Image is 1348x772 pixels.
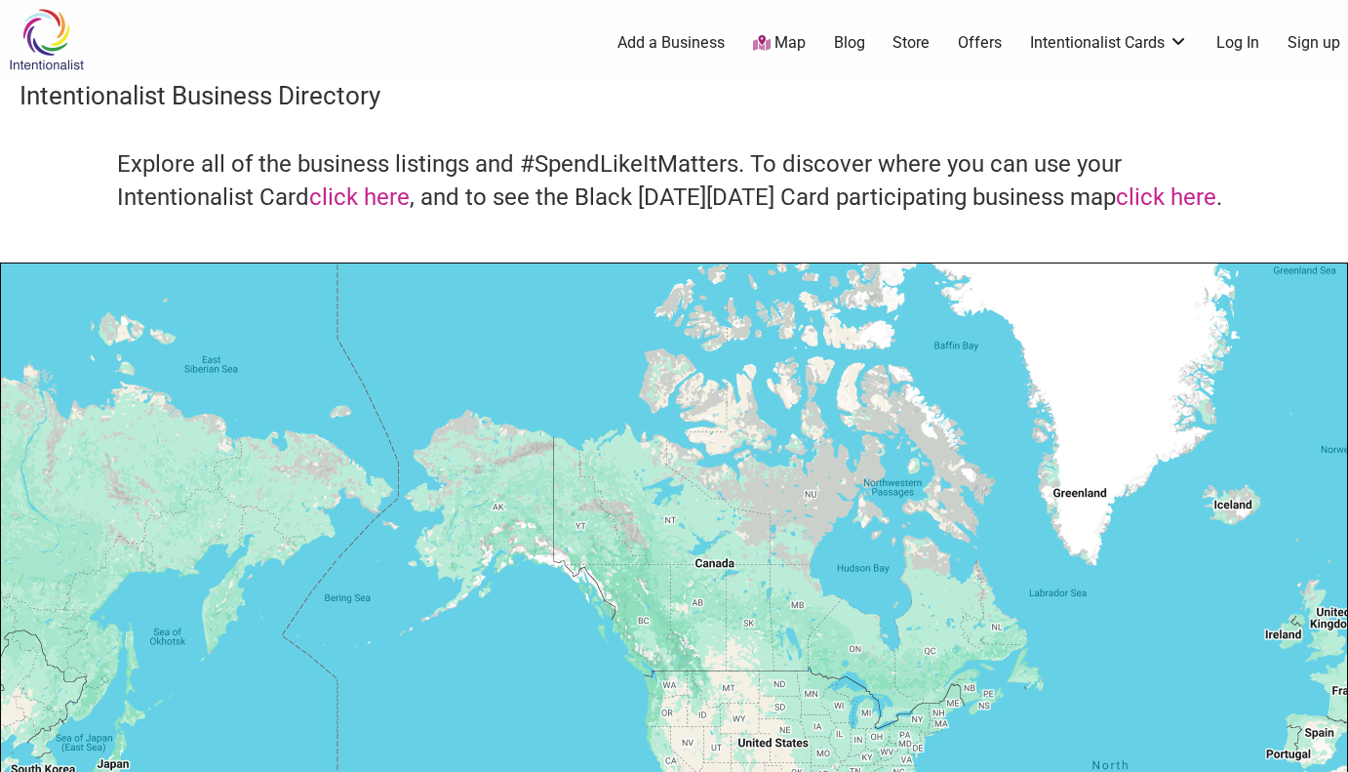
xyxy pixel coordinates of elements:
[1030,32,1188,54] a: Intentionalist Cards
[753,32,806,55] a: Map
[834,32,865,54] a: Blog
[1116,183,1216,211] a: click here
[958,32,1002,54] a: Offers
[1288,32,1340,54] a: Sign up
[20,78,1328,113] h3: Intentionalist Business Directory
[309,183,410,211] a: click here
[1216,32,1259,54] a: Log In
[117,148,1231,214] h4: Explore all of the business listings and #SpendLikeItMatters. To discover where you can use your ...
[617,32,725,54] a: Add a Business
[892,32,930,54] a: Store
